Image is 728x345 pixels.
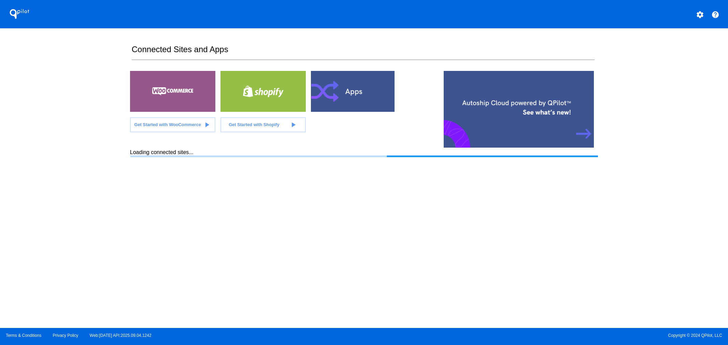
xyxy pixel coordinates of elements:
div: Loading connected sites... [130,149,598,157]
span: Copyright © 2024 QPilot, LLC [370,333,722,338]
span: Get Started with WooCommerce [134,122,201,127]
mat-icon: play_arrow [203,121,211,129]
a: Get Started with WooCommerce [130,117,215,132]
h2: Connected Sites and Apps [132,45,595,60]
mat-icon: settings [696,11,704,19]
a: Get Started with Shopify [220,117,306,132]
mat-icon: play_arrow [289,121,297,129]
a: Privacy Policy [53,333,78,338]
span: Get Started with Shopify [229,122,280,127]
h1: QPilot [6,7,33,21]
a: Web:[DATE] API:2025.09.04.1242 [90,333,152,338]
a: Terms & Conditions [6,333,41,338]
mat-icon: help [711,11,719,19]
